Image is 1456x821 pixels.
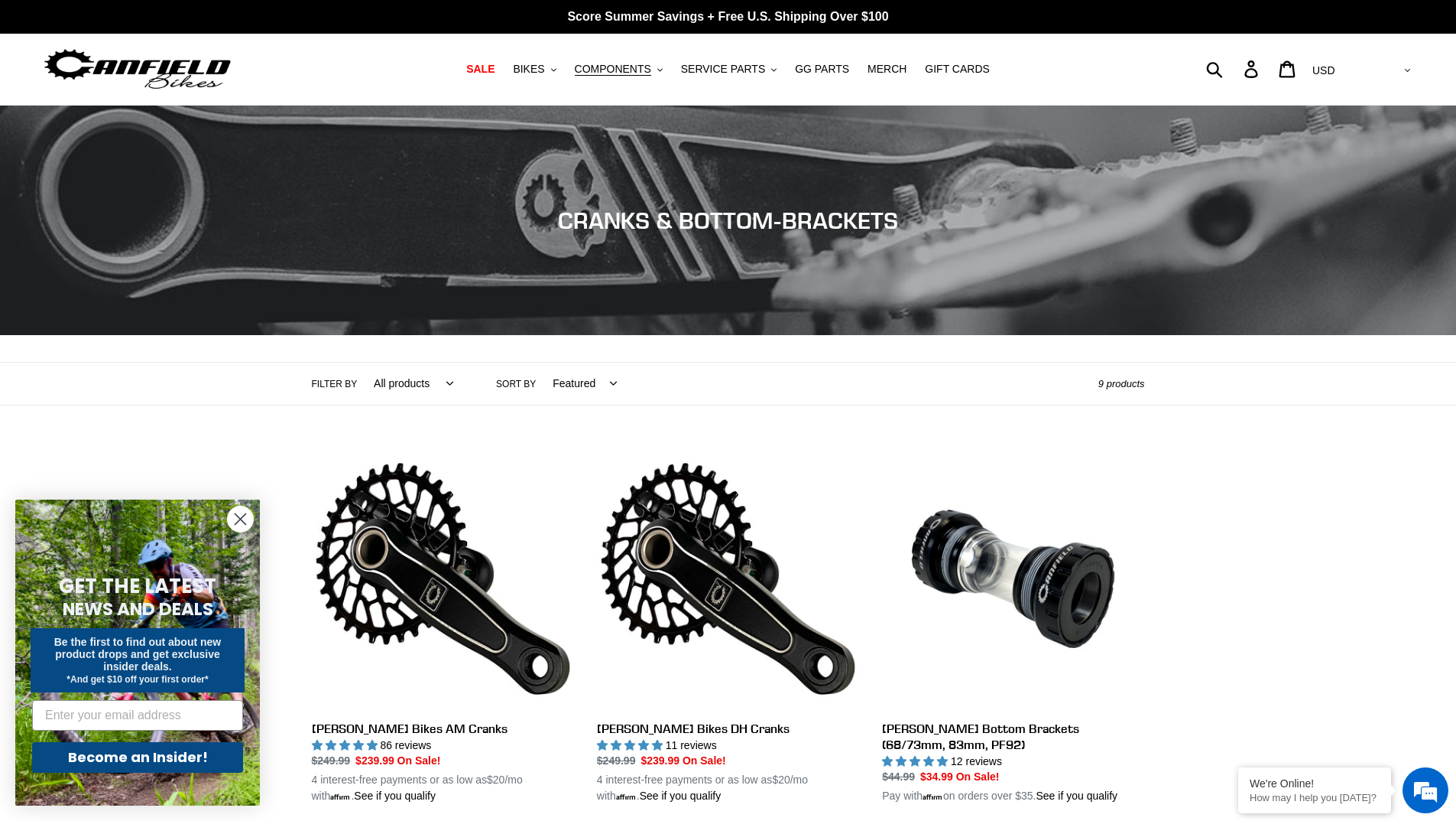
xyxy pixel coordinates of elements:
span: SALE [466,63,495,76]
button: BIKES [505,59,563,80]
span: MERCH [867,63,906,76]
span: Be the first to find out about new product drops and get exclusive insider deals. [54,636,222,673]
span: GG PARTS [795,63,849,76]
p: How may I help you today? [1250,792,1380,803]
div: We're Online! [1250,777,1380,790]
span: 9 products [1098,378,1145,389]
img: Canfield Bikes [42,45,233,93]
label: Filter by [312,377,358,391]
span: COMPONENTS [575,63,651,76]
a: SALE [459,59,502,80]
span: GET THE LATEST [59,572,216,600]
span: CRANKS & BOTTOM-BRACKETS [558,207,898,234]
a: GG PARTS [787,59,857,80]
a: GIFT CARDS [917,59,997,80]
input: Enter your email address [32,700,243,731]
a: MERCH [860,59,914,80]
span: NEWS AND DEALS [63,597,213,621]
button: COMPONENTS [567,59,670,80]
span: BIKES [513,63,544,76]
span: SERVICE PARTS [681,63,765,76]
button: Become an Insider! [32,742,243,773]
span: *And get $10 off your first order* [66,674,208,685]
button: SERVICE PARTS [673,59,784,80]
span: GIFT CARDS [925,63,990,76]
input: Search [1214,52,1253,86]
button: Close dialog [227,506,254,533]
label: Sort by [496,377,536,391]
